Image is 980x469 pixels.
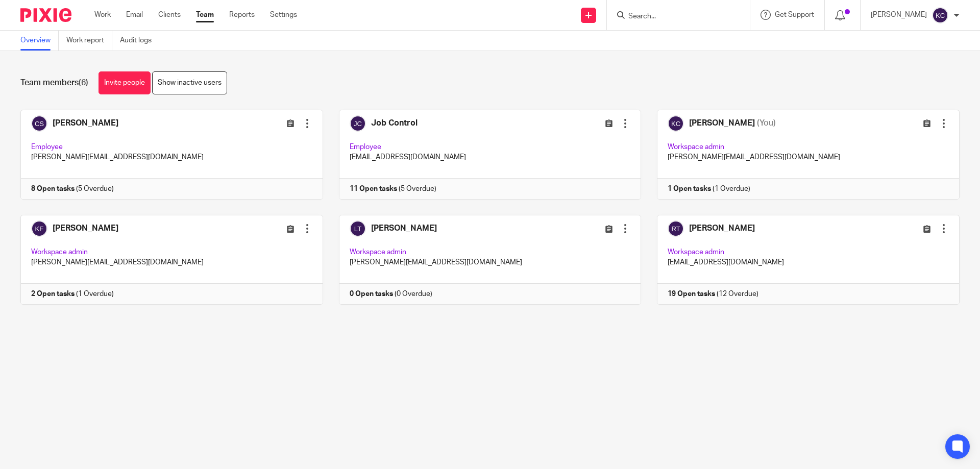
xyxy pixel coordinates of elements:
[66,31,112,51] a: Work report
[79,79,88,87] span: (6)
[775,11,814,18] span: Get Support
[229,10,255,20] a: Reports
[196,10,214,20] a: Team
[871,10,927,20] p: [PERSON_NAME]
[126,10,143,20] a: Email
[932,7,948,23] img: svg%3E
[20,8,71,22] img: Pixie
[20,78,88,88] h1: Team members
[20,31,59,51] a: Overview
[94,10,111,20] a: Work
[120,31,159,51] a: Audit logs
[158,10,181,20] a: Clients
[99,71,151,94] a: Invite people
[270,10,297,20] a: Settings
[152,71,227,94] a: Show inactive users
[627,12,719,21] input: Search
